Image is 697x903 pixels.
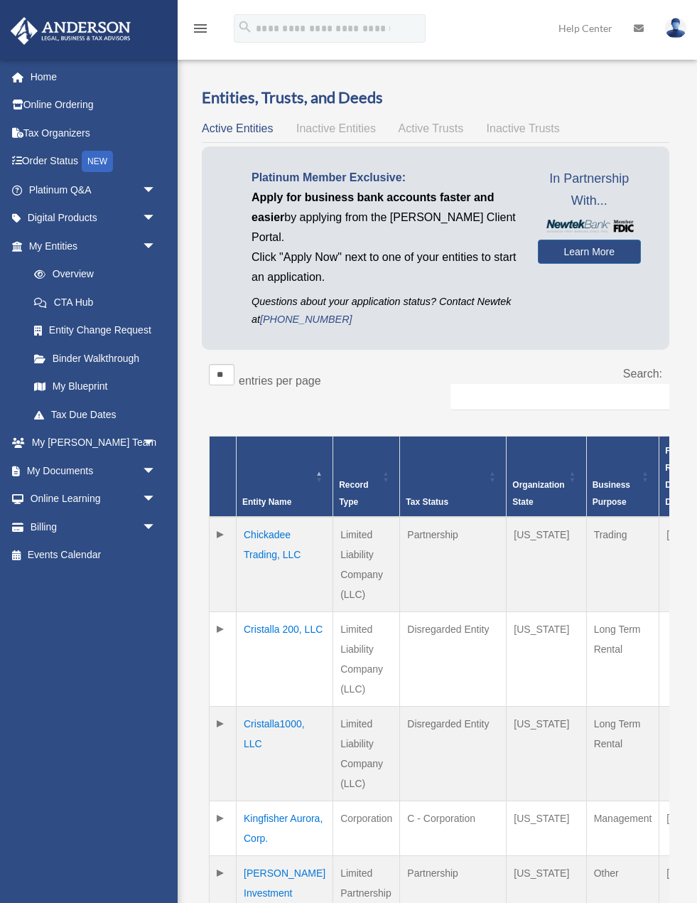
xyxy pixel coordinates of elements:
[20,260,163,289] a: Overview
[507,707,586,801] td: [US_STATE]
[260,314,352,325] a: [PHONE_NUMBER]
[252,293,517,328] p: Questions about your application status? Contact Newtek at
[400,517,507,612] td: Partnership
[82,151,113,172] div: NEW
[10,147,178,176] a: Order StatusNEW
[20,400,171,429] a: Tax Due Dates
[10,429,178,457] a: My [PERSON_NAME] Teamarrow_drop_down
[586,517,659,612] td: Trading
[400,612,507,707] td: Disregarded Entity
[400,707,507,801] td: Disregarded Entity
[333,707,400,801] td: Limited Liability Company (LLC)
[6,17,135,45] img: Anderson Advisors Platinum Portal
[10,119,178,147] a: Tax Organizers
[10,513,178,541] a: Billingarrow_drop_down
[252,191,494,223] span: Apply for business bank accounts faster and easier
[333,517,400,612] td: Limited Liability Company (LLC)
[399,122,464,134] span: Active Trusts
[20,288,171,316] a: CTA Hub
[507,437,586,518] th: Organization State: Activate to sort
[192,25,209,37] a: menu
[586,707,659,801] td: Long Term Rental
[400,801,507,856] td: C - Corporation
[242,497,291,507] span: Entity Name
[142,232,171,261] span: arrow_drop_down
[142,513,171,542] span: arrow_drop_down
[10,91,178,119] a: Online Ordering
[665,446,696,507] span: Federal Return Due Date
[237,801,333,856] td: Kingfisher Aurora, Corp.
[593,480,630,507] span: Business Purpose
[20,344,171,373] a: Binder Walkthrough
[538,240,641,264] a: Learn More
[237,19,253,35] i: search
[10,204,178,233] a: Digital Productsarrow_drop_down
[333,612,400,707] td: Limited Liability Company (LLC)
[10,232,171,260] a: My Entitiesarrow_drop_down
[142,204,171,233] span: arrow_drop_down
[586,437,659,518] th: Business Purpose: Activate to sort
[507,517,586,612] td: [US_STATE]
[202,87,669,109] h3: Entities, Trusts, and Deeds
[252,247,517,287] p: Click "Apply Now" next to one of your entities to start an application.
[142,176,171,205] span: arrow_drop_down
[333,437,400,518] th: Record Type: Activate to sort
[239,375,321,387] label: entries per page
[252,168,517,188] p: Platinum Member Exclusive:
[507,801,586,856] td: [US_STATE]
[487,122,560,134] span: Inactive Trusts
[20,373,171,401] a: My Blueprint
[10,541,178,570] a: Events Calendar
[586,801,659,856] td: Management
[10,456,178,485] a: My Documentsarrow_drop_down
[538,168,641,213] span: In Partnership With...
[507,612,586,707] td: [US_STATE]
[237,517,333,612] td: Chickadee Trading, LLC
[545,220,634,233] img: NewtekBankLogoSM.png
[10,176,178,204] a: Platinum Q&Aarrow_drop_down
[237,612,333,707] td: Cristalla 200, LLC
[400,437,507,518] th: Tax Status: Activate to sort
[142,456,171,486] span: arrow_drop_down
[237,437,333,518] th: Entity Name: Activate to invert sorting
[202,122,273,134] span: Active Entities
[665,18,686,38] img: User Pic
[406,497,448,507] span: Tax Status
[512,480,564,507] span: Organization State
[623,368,662,380] label: Search:
[142,485,171,514] span: arrow_drop_down
[339,480,368,507] span: Record Type
[252,188,517,247] p: by applying from the [PERSON_NAME] Client Portal.
[192,20,209,37] i: menu
[586,612,659,707] td: Long Term Rental
[333,801,400,856] td: Corporation
[10,485,178,513] a: Online Learningarrow_drop_down
[10,63,178,91] a: Home
[20,316,171,345] a: Entity Change Request
[237,707,333,801] td: Cristalla1000, LLC
[142,429,171,458] span: arrow_drop_down
[296,122,376,134] span: Inactive Entities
